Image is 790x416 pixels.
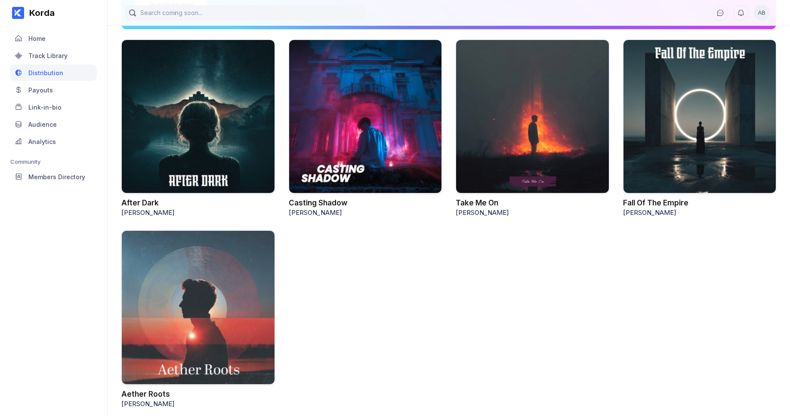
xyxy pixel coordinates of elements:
[28,121,57,128] div: Audience
[121,208,275,217] div: [PERSON_NAME]
[121,390,170,398] a: Aether Roots
[623,208,777,217] div: [PERSON_NAME]
[289,208,442,217] div: [PERSON_NAME]
[24,8,55,18] div: Korda
[121,400,275,408] div: [PERSON_NAME]
[125,5,366,21] input: Search coming soon...
[754,5,769,21] div: Adon Brian
[10,116,97,133] a: Audience
[28,104,62,111] div: Link-in-bio
[289,199,347,207] a: Casting Shadow
[754,5,769,21] button: AB
[623,199,688,207] a: Fall Of The Empire
[10,47,97,64] a: Track Library
[456,208,609,217] div: [PERSON_NAME]
[28,86,53,94] div: Payouts
[121,199,159,207] a: After Dark
[456,199,498,207] a: Take Me On
[10,82,97,99] a: Payouts
[10,168,97,186] a: Members Directory
[28,69,63,76] div: Distribution
[28,138,56,145] div: Analytics
[10,158,97,165] div: Community
[28,52,68,59] div: Track Library
[28,35,46,42] div: Home
[10,64,97,82] a: Distribution
[10,99,97,116] a: Link-in-bio
[10,133,97,150] a: Analytics
[10,30,97,47] a: Home
[28,173,85,180] div: Members Directory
